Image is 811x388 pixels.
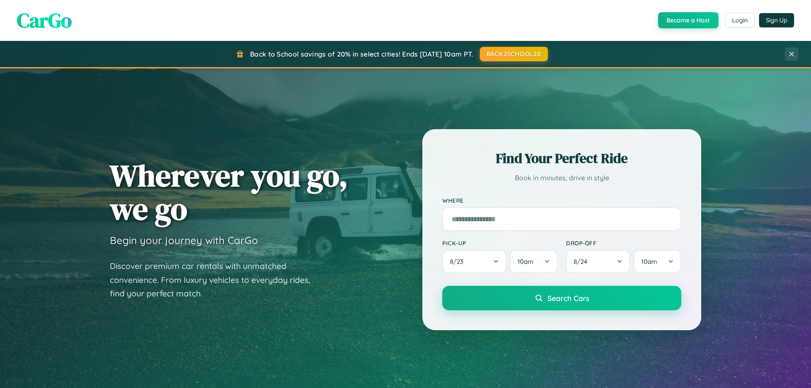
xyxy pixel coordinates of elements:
p: Discover premium car rentals with unmatched convenience. From luxury vehicles to everyday rides, ... [110,259,321,301]
label: Where [442,197,681,204]
label: Pick-up [442,239,558,247]
span: Back to School savings of 20% in select cities! Ends [DATE] 10am PT. [250,50,473,58]
button: Become a Host [658,12,718,28]
h3: Begin your journey with CarGo [110,234,258,247]
span: 10am [641,258,657,266]
span: 8 / 23 [450,258,468,266]
button: Sign Up [759,13,794,27]
button: 8/24 [566,250,630,273]
span: 10am [517,258,533,266]
button: Login [725,13,755,28]
button: Search Cars [442,286,681,310]
h2: Find Your Perfect Ride [442,149,681,168]
button: 8/23 [442,250,506,273]
button: 10am [510,250,558,273]
button: BACK2SCHOOL20 [480,47,548,61]
h1: Wherever you go, we go [110,159,348,225]
label: Drop-off [566,239,681,247]
span: Search Cars [547,293,589,303]
p: Book in minutes, drive in style [442,172,681,184]
span: CarGo [17,6,72,34]
button: 10am [634,250,681,273]
span: 8 / 24 [574,258,591,266]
